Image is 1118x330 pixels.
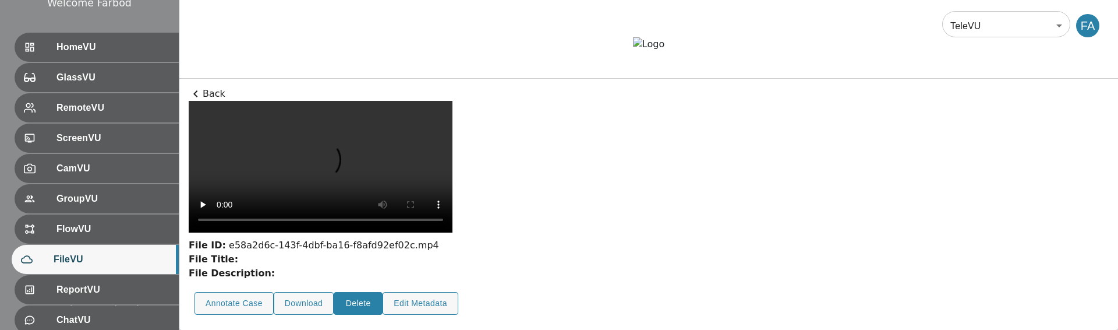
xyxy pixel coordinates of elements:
[274,292,334,315] button: Download
[189,87,1109,101] p: Back
[56,131,169,145] span: ScreenVU
[56,40,169,54] span: HomeVU
[54,252,169,266] span: FileVU
[12,245,179,274] div: FileVU
[383,292,458,315] button: Edit Metadata
[633,37,664,51] img: Logo
[56,313,169,327] span: ChatVU
[15,184,179,213] div: GroupVU
[56,283,169,297] span: ReportVU
[15,33,179,62] div: HomeVU
[56,162,169,175] span: CamVU
[15,124,179,153] div: ScreenVU
[56,101,169,115] span: RemoteVU
[334,292,383,315] button: Delete
[15,93,179,122] div: RemoteVU
[15,154,179,183] div: CamVU
[189,240,226,251] strong: File ID:
[15,275,179,304] div: ReportVU
[194,292,274,315] button: Annotate Case
[56,71,169,85] span: GlassVU
[189,254,238,265] strong: File Title:
[56,192,169,206] span: GroupVU
[15,215,179,244] div: FlowVU
[189,238,452,252] div: e58a2d6c-143f-4dbf-ba16-f8afd92ef02c.mp4
[942,9,1070,42] div: TeleVU
[56,222,169,236] span: FlowVU
[15,63,179,92] div: GlassVU
[189,268,275,279] strong: File Description:
[1076,14,1099,37] div: FA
